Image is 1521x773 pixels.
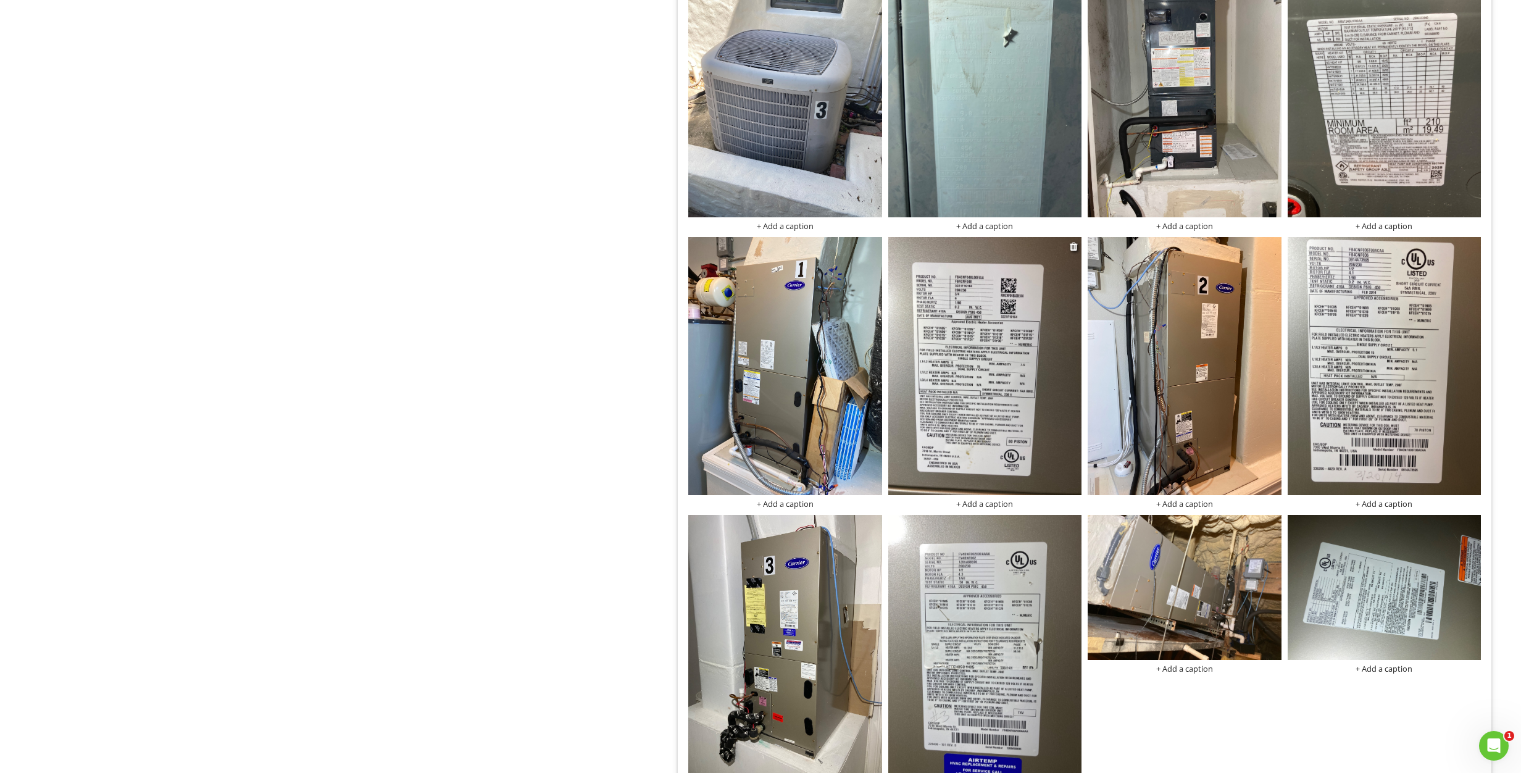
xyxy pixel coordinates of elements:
img: data [688,237,882,495]
div: + Add a caption [688,499,882,509]
img: data [888,237,1082,495]
div: + Add a caption [1288,499,1481,509]
span: 1 [1504,731,1514,741]
div: + Add a caption [1288,664,1481,674]
div: + Add a caption [1088,499,1281,509]
div: + Add a caption [888,499,1082,509]
img: data [1088,515,1281,660]
div: + Add a caption [888,221,1082,231]
div: + Add a caption [1288,221,1481,231]
div: + Add a caption [688,221,882,231]
img: data [888,515,1082,773]
iframe: Intercom live chat [1479,731,1509,761]
img: data [688,515,882,773]
img: data [1088,237,1281,495]
img: data [1288,515,1481,660]
div: + Add a caption [1088,221,1281,231]
img: data [1288,237,1481,495]
div: + Add a caption [1088,664,1281,674]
